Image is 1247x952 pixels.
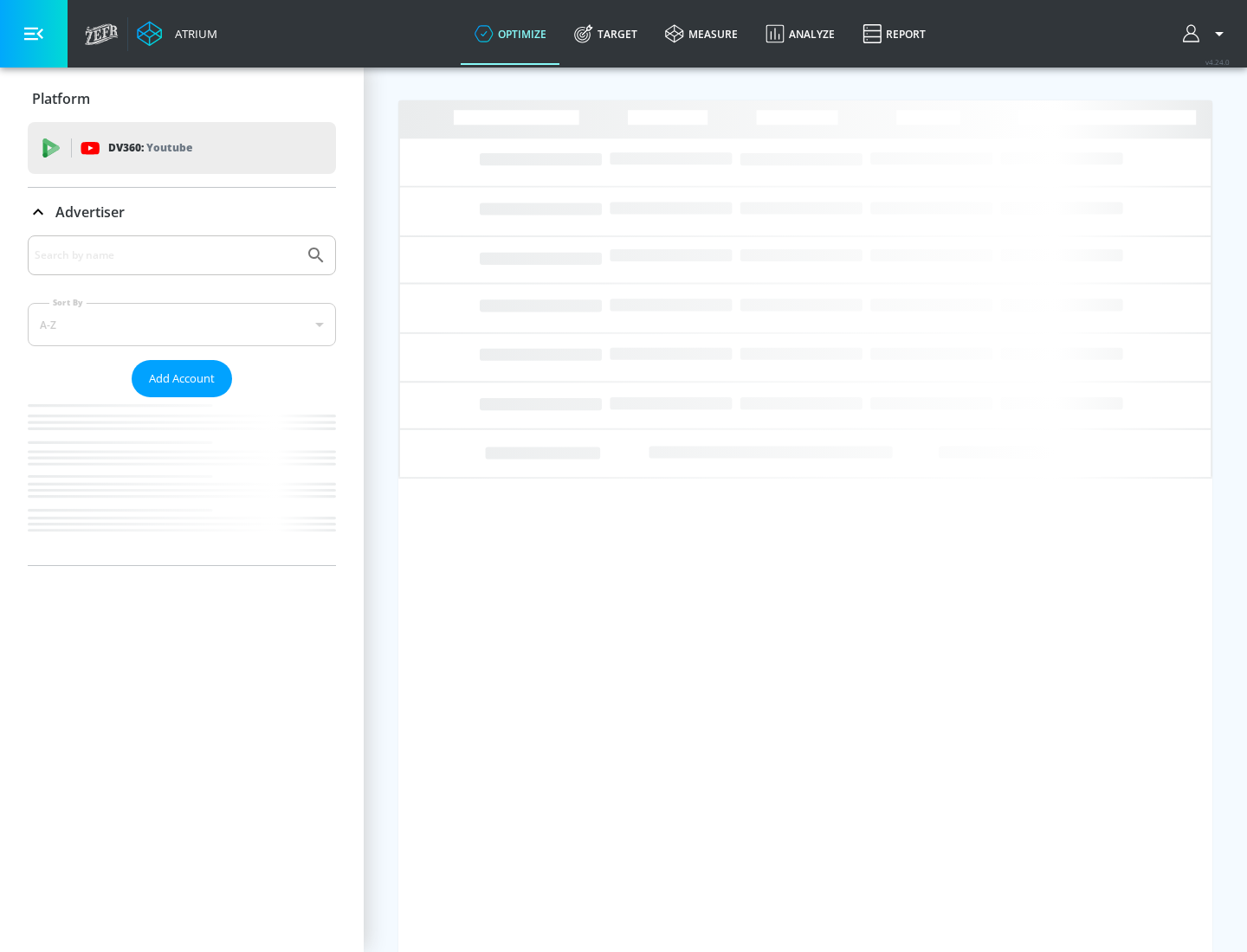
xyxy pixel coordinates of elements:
a: measure [651,3,752,65]
span: Add Account [149,369,215,389]
button: Add Account [132,360,232,397]
span: v 4.24.0 [1205,57,1230,67]
a: optimize [461,3,560,65]
p: Platform [32,89,90,108]
p: DV360: [108,138,192,158]
a: Atrium [137,21,217,47]
div: Advertiser [28,235,336,565]
div: Advertiser [28,188,336,236]
div: DV360: Youtube [28,122,336,174]
p: Advertiser [55,203,125,222]
input: Search by name [35,244,297,267]
a: Analyze [752,3,849,65]
div: Platform [28,74,336,123]
a: Target [560,3,651,65]
nav: list of Advertiser [28,397,336,565]
a: Report [849,3,940,65]
div: A-Z [28,303,336,346]
div: Atrium [168,26,217,42]
p: Youtube [146,138,192,157]
label: Sort By [49,297,87,308]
